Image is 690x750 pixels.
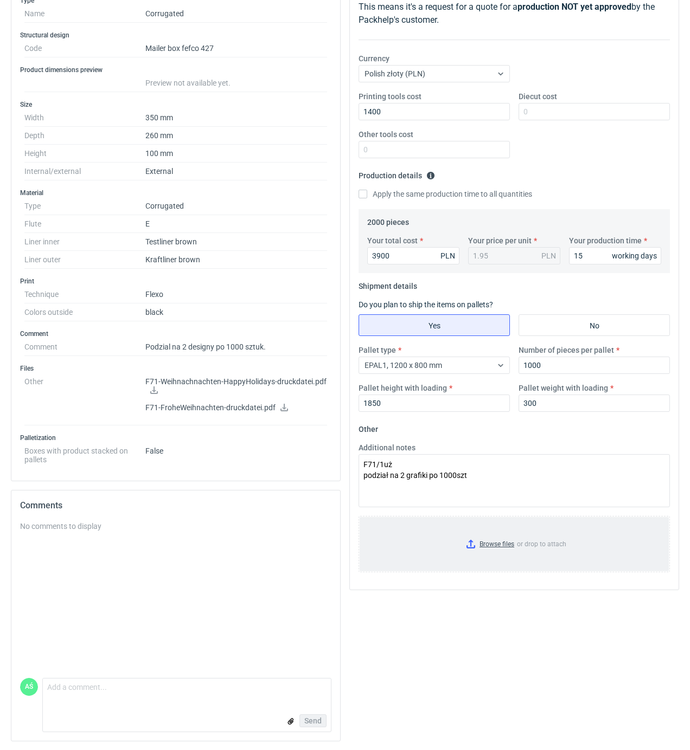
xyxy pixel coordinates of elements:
strong: production NOT yet approved [517,2,631,12]
label: Additional notes [359,442,416,453]
h3: Print [20,277,331,286]
label: No [519,314,670,336]
h3: Comment [20,329,331,338]
legend: 2000 pieces [367,214,409,227]
input: 0 [359,395,510,412]
dt: Name [24,5,145,23]
dd: Mailer box fefco 427 [145,40,327,57]
dt: Width [24,109,145,127]
dd: External [145,163,327,180]
dt: Internal/external [24,163,145,180]
span: Send [304,717,322,725]
dt: Depth [24,127,145,145]
label: Do you plan to ship the items on pallets? [359,300,493,309]
dt: Liner inner [24,233,145,251]
label: Printing tools cost [359,91,421,102]
dt: Flute [24,215,145,233]
span: EPAL1, 1200 x 800 mm [365,361,442,370]
h3: Palletization [20,434,331,442]
input: 0 [359,103,510,120]
dd: 100 mm [145,145,327,163]
dd: False [145,442,327,464]
textarea: F71/1uż podział na 2 grafiki po 1000szt [359,454,670,507]
h3: Material [20,189,331,197]
figcaption: AŚ [20,678,38,696]
div: working days [612,250,657,261]
dd: Flexo [145,286,327,303]
dt: Type [24,197,145,215]
div: PLN [440,250,455,261]
dd: Kraftliner brown [145,251,327,269]
p: F71-FroheWeihnachten-druckdatei.pdf [145,403,327,413]
legend: Other [359,421,378,434]
label: Yes [359,314,510,336]
h2: Comments [20,499,331,512]
label: Pallet type [359,345,396,355]
label: Your production time [569,235,642,246]
label: Apply the same production time to all quantities [359,189,532,199]
legend: Production details [359,167,435,180]
button: Send [299,714,327,727]
dt: Comment [24,338,145,356]
label: Pallet weight with loading [519,383,608,393]
span: Preview not available yet. [145,79,231,87]
dt: Height [24,145,145,163]
dd: Podzial na 2 designy po 1000 sztuk. [145,338,327,356]
div: Adrian Świerżewski [20,678,38,696]
dt: Other [24,373,145,425]
span: Polish złoty (PLN) [365,69,425,78]
h3: Size [20,100,331,109]
dd: Testliner brown [145,233,327,251]
input: 0 [569,247,661,264]
label: Your price per unit [468,235,532,246]
h3: Product dimensions preview [20,66,331,74]
input: 0 [367,247,459,264]
div: PLN [541,250,556,261]
dd: 350 mm [145,109,327,127]
dt: Liner outer [24,251,145,269]
label: Other tools cost [359,129,413,140]
input: 0 [519,395,670,412]
p: F71-Weihnachnachten-HappyHolidays-druckdatei.pdf [145,377,327,396]
label: Pallet height with loading [359,383,447,393]
label: or drop to attach [359,516,669,572]
label: Number of pieces per pallet [519,345,614,355]
dt: Technique [24,286,145,303]
input: 0 [359,141,510,158]
dt: Code [24,40,145,57]
div: No comments to display [20,521,331,532]
dd: Corrugated [145,197,327,215]
label: Currency [359,53,389,64]
dd: Corrugated [145,5,327,23]
input: 0 [519,103,670,120]
dt: Boxes with product stacked on pallets [24,442,145,464]
input: 0 [519,357,670,374]
dt: Colors outside [24,303,145,321]
dd: 260 mm [145,127,327,145]
h3: Files [20,364,331,373]
h3: Structural design [20,31,331,40]
label: Your total cost [367,235,418,246]
dd: E [145,215,327,233]
label: Diecut cost [519,91,557,102]
dd: black [145,303,327,321]
legend: Shipment details [359,277,417,290]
